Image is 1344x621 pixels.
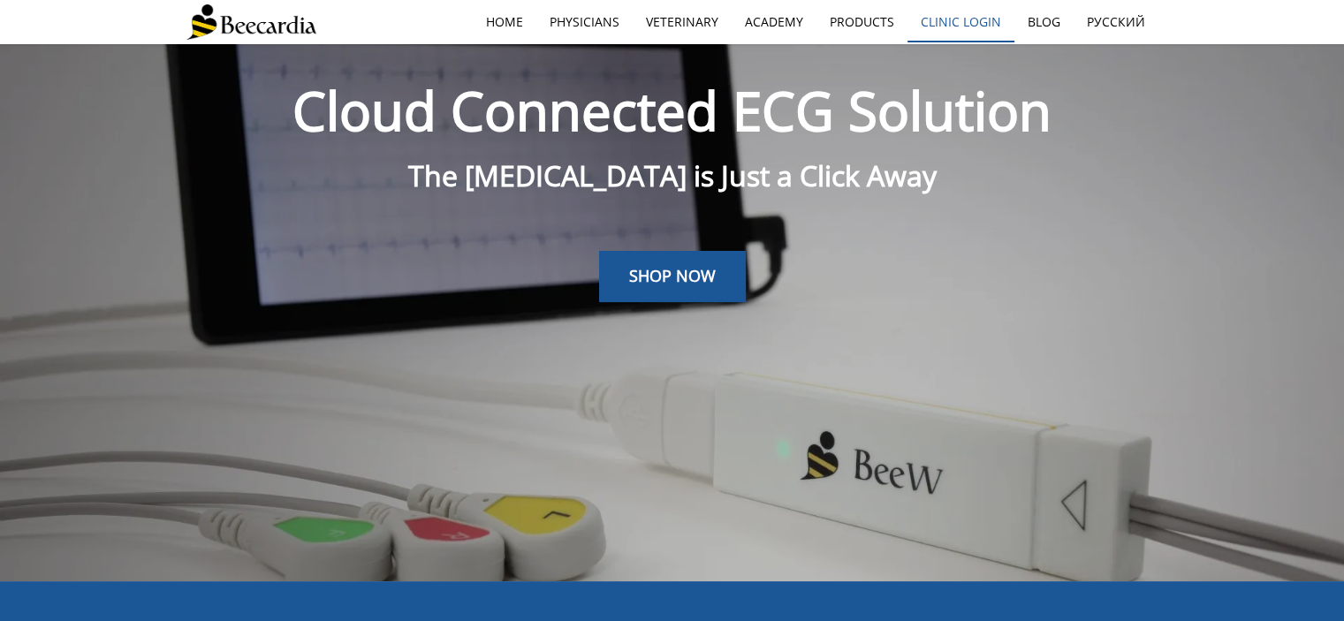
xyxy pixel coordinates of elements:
[907,2,1014,42] a: Clinic Login
[408,156,937,194] span: The [MEDICAL_DATA] is Just a Click Away
[732,2,816,42] a: Academy
[599,251,746,302] a: SHOP NOW
[1014,2,1074,42] a: Blog
[292,74,1052,147] span: Cloud Connected ECG Solution
[1074,2,1158,42] a: Русский
[536,2,633,42] a: Physicians
[629,265,716,286] span: SHOP NOW
[186,4,316,40] img: Beecardia
[473,2,536,42] a: home
[633,2,732,42] a: Veterinary
[816,2,907,42] a: Products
